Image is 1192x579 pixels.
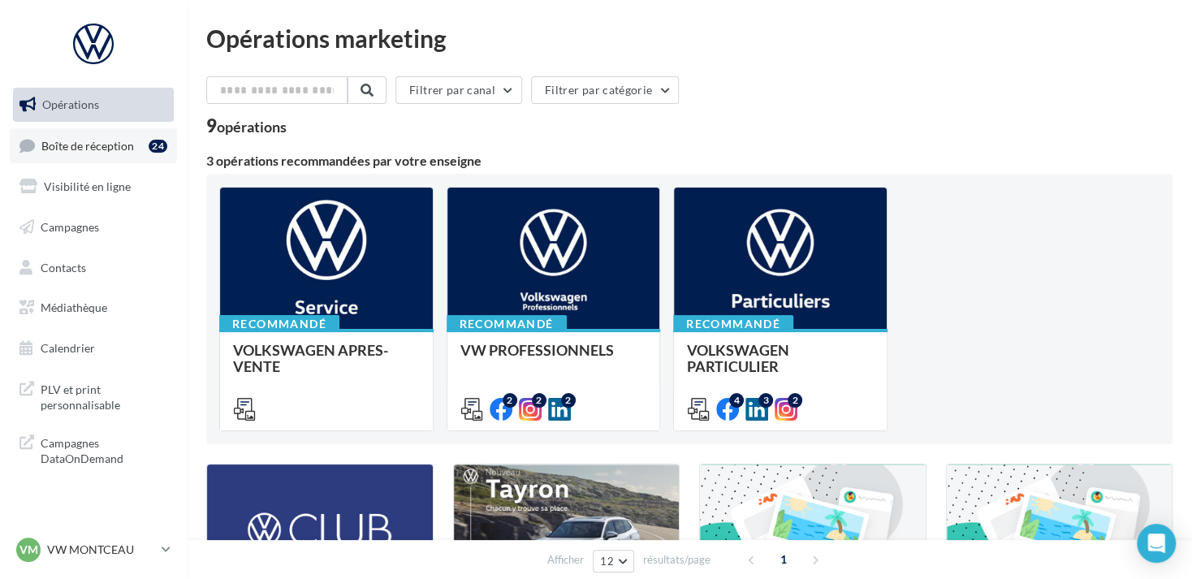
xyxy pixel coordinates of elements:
span: Afficher [547,552,584,568]
a: VM VW MONTCEAU [13,534,174,565]
a: Médiathèque [10,291,177,325]
span: Calendrier [41,341,95,355]
a: Calendrier [10,331,177,365]
span: 1 [771,547,797,573]
div: 24 [149,140,167,153]
span: Campagnes DataOnDemand [41,432,167,467]
p: VW MONTCEAU [47,542,155,558]
span: Opérations [42,97,99,111]
div: Recommandé [447,315,567,333]
a: Campagnes DataOnDemand [10,426,177,473]
div: 3 [758,393,773,408]
div: 9 [206,117,287,135]
span: PLV et print personnalisable [41,378,167,413]
div: opérations [217,119,287,134]
button: Filtrer par canal [395,76,522,104]
a: Contacts [10,251,177,285]
span: résultats/page [643,552,710,568]
div: 2 [788,393,802,408]
span: VM [19,542,38,558]
button: 12 [593,550,634,573]
div: 3 opérations recommandées par votre enseigne [206,154,1173,167]
span: VOLKSWAGEN PARTICULIER [687,341,789,375]
a: PLV et print personnalisable [10,372,177,420]
div: 2 [561,393,576,408]
span: Boîte de réception [41,138,134,152]
span: VOLKSWAGEN APRES-VENTE [233,341,388,375]
div: Recommandé [219,315,339,333]
span: Visibilité en ligne [44,179,131,193]
div: 2 [503,393,517,408]
button: Filtrer par catégorie [531,76,679,104]
a: Opérations [10,88,177,122]
div: Recommandé [673,315,793,333]
div: Opérations marketing [206,26,1173,50]
div: Open Intercom Messenger [1137,524,1176,563]
div: 2 [532,393,546,408]
span: Campagnes [41,220,99,234]
span: 12 [600,555,614,568]
a: Visibilité en ligne [10,170,177,204]
span: Contacts [41,260,86,274]
a: Boîte de réception24 [10,128,177,163]
span: Médiathèque [41,300,107,314]
span: VW PROFESSIONNELS [460,341,614,359]
div: 4 [729,393,744,408]
a: Campagnes [10,210,177,244]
